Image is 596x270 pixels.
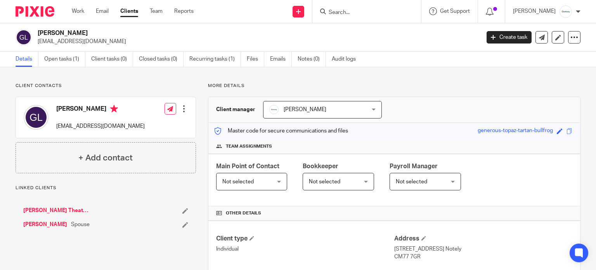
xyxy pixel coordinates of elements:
span: [PERSON_NAME] [284,107,326,112]
p: [EMAIL_ADDRESS][DOMAIN_NAME] [38,38,475,45]
img: Infinity%20Logo%20with%20Whitespace%20.png [269,105,279,114]
span: Not selected [396,179,427,185]
a: Open tasks (1) [44,52,85,67]
a: Email [96,7,109,15]
a: Files [247,52,264,67]
p: Master code for secure communications and files [214,127,348,135]
h4: Client type [216,235,394,243]
span: Team assignments [226,143,272,150]
h4: Address [394,235,572,243]
a: Audit logs [332,52,362,67]
div: generous-topaz-tartan-bullfrog [478,127,553,136]
img: Infinity%20Logo%20with%20Whitespace%20.png [560,5,572,18]
span: Payroll Manager [390,163,438,169]
img: Pixie [16,6,54,17]
a: Closed tasks (0) [139,52,184,67]
a: Recurring tasks (1) [189,52,241,67]
span: Not selected [309,179,340,185]
span: Bookkeeper [303,163,338,169]
p: More details [208,83,580,89]
h4: [PERSON_NAME] [56,105,145,115]
span: Other details [226,210,261,216]
a: [PERSON_NAME] [23,221,67,228]
a: Reports [174,7,194,15]
a: [PERSON_NAME] Theatre Trips Limited [23,207,89,214]
a: Details [16,52,38,67]
p: [PERSON_NAME] [513,7,556,15]
a: Work [72,7,84,15]
img: svg%3E [24,105,49,130]
a: Notes (0) [298,52,326,67]
span: Get Support [440,9,470,14]
p: Client contacts [16,83,196,89]
a: Emails [270,52,292,67]
h2: [PERSON_NAME] [38,29,388,37]
p: [STREET_ADDRESS] Notely [394,245,572,253]
input: Search [328,9,398,16]
span: Main Point of Contact [216,163,279,169]
h4: + Add contact [78,152,133,164]
span: Spouse [71,221,90,228]
a: Create task [487,31,532,44]
span: Not selected [222,179,254,185]
a: Clients [120,7,138,15]
p: Linked clients [16,185,196,191]
h3: Client manager [216,106,255,113]
p: Individual [216,245,394,253]
i: Primary [110,105,118,113]
p: CM77 7GR [394,253,572,261]
a: Client tasks (0) [91,52,133,67]
p: [EMAIL_ADDRESS][DOMAIN_NAME] [56,122,145,130]
img: svg%3E [16,29,32,45]
a: Team [150,7,163,15]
